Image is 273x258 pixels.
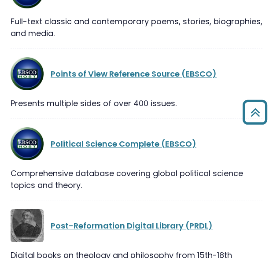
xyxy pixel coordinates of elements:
[51,220,213,231] a: Post-Reformation Digital Library (PRDL)
[11,97,262,109] div: Presents multiple sides of over 400 issues.
[239,104,271,120] a: Back to Top
[51,138,196,149] a: Political Science Complete (EBSCO)
[11,15,262,39] div: Full-text classic and contemporary poems, stories, biographies, and media.
[51,68,217,79] a: Points of View Reference Source (EBSCO)
[11,167,262,191] div: Comprehensive database covering global political science topics and theory.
